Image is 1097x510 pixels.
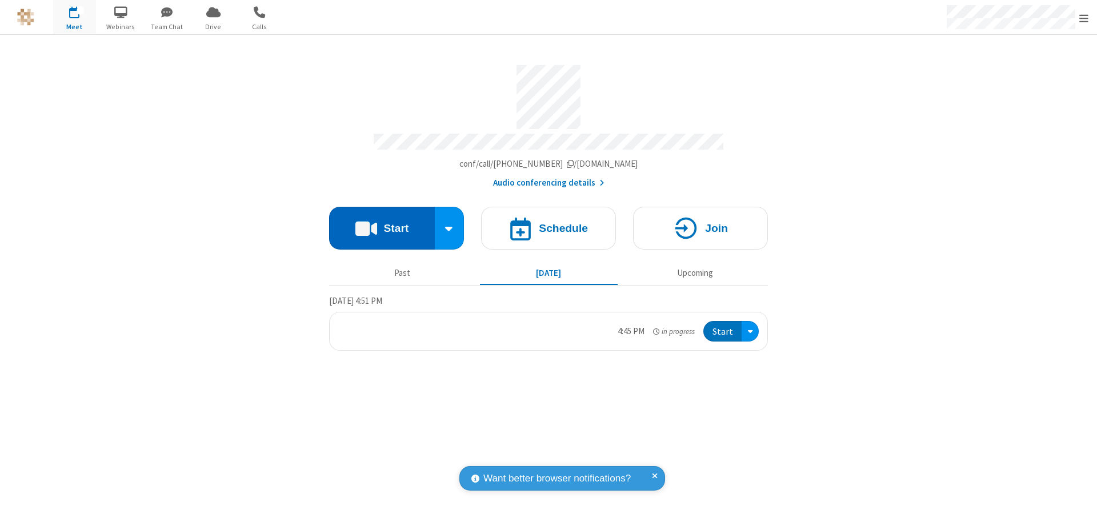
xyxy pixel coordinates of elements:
[539,223,588,234] h4: Schedule
[653,326,695,337] em: in progress
[742,321,759,342] div: Open menu
[99,22,142,32] span: Webinars
[329,207,435,250] button: Start
[435,207,465,250] div: Start conference options
[146,22,189,32] span: Team Chat
[480,262,618,284] button: [DATE]
[329,294,768,351] section: Today's Meetings
[633,207,768,250] button: Join
[329,57,768,190] section: Account details
[481,207,616,250] button: Schedule
[334,262,471,284] button: Past
[77,6,85,15] div: 1
[1068,480,1088,502] iframe: Chat
[483,471,631,486] span: Want better browser notifications?
[53,22,96,32] span: Meet
[626,262,764,284] button: Upcoming
[383,223,409,234] h4: Start
[459,158,638,169] span: Copy my meeting room link
[493,176,604,190] button: Audio conferencing details
[238,22,281,32] span: Calls
[17,9,34,26] img: QA Selenium DO NOT DELETE OR CHANGE
[705,223,728,234] h4: Join
[618,325,644,338] div: 4:45 PM
[703,321,742,342] button: Start
[459,158,638,171] button: Copy my meeting room linkCopy my meeting room link
[329,295,382,306] span: [DATE] 4:51 PM
[192,22,235,32] span: Drive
